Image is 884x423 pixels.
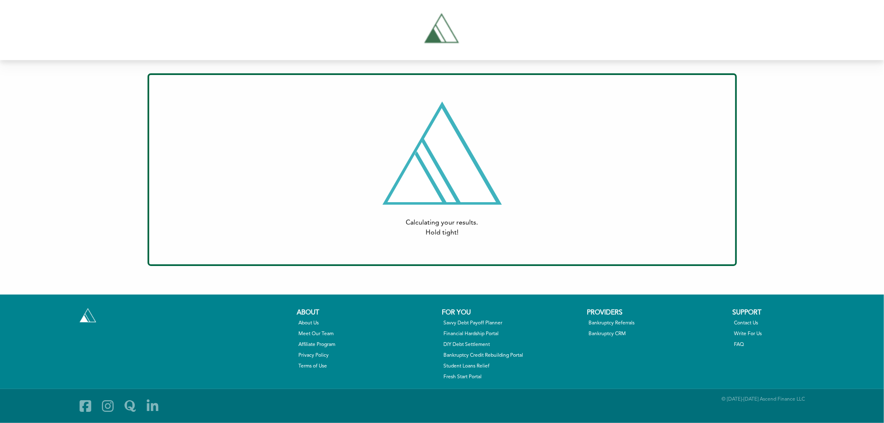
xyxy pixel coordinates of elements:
[298,330,436,338] a: Meet Our Team
[76,396,95,416] a: Facebook
[734,330,872,338] a: Write For Us
[297,7,587,53] a: Tryascend.com
[297,308,438,318] div: About
[176,218,709,238] div: Calculating your results. Hold tight!
[443,373,581,381] a: Fresh Start Portal
[298,363,436,370] a: Terms of Use
[98,396,117,416] a: Instagram
[298,319,436,327] a: About Us
[443,330,581,338] a: Financial Hardship Portal
[732,308,873,318] div: Support
[443,363,581,370] a: Student Loans Relief
[443,319,581,327] a: Savvy Debt Payoff Planner
[443,352,581,359] a: Bankruptcy Credit Rebuilding Portal
[443,341,581,348] a: DIY Debt Settlement
[734,319,872,327] a: Contact Us
[587,396,805,416] div: © [DATE]-[DATE] Ascend Finance LLC
[418,7,466,53] img: Tryascend.com
[442,308,583,318] div: For You
[121,396,140,416] a: Quora
[587,308,728,318] div: Providers
[589,330,727,338] a: Bankruptcy CRM
[143,396,162,416] a: Linkedin
[734,341,872,348] a: FAQ
[589,319,727,327] a: Bankruptcy Referrals
[298,352,436,359] a: Privacy Policy
[298,341,436,348] a: Affiliate Program
[78,306,98,324] a: Tryascend.com
[80,308,96,322] img: Tryascend.com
